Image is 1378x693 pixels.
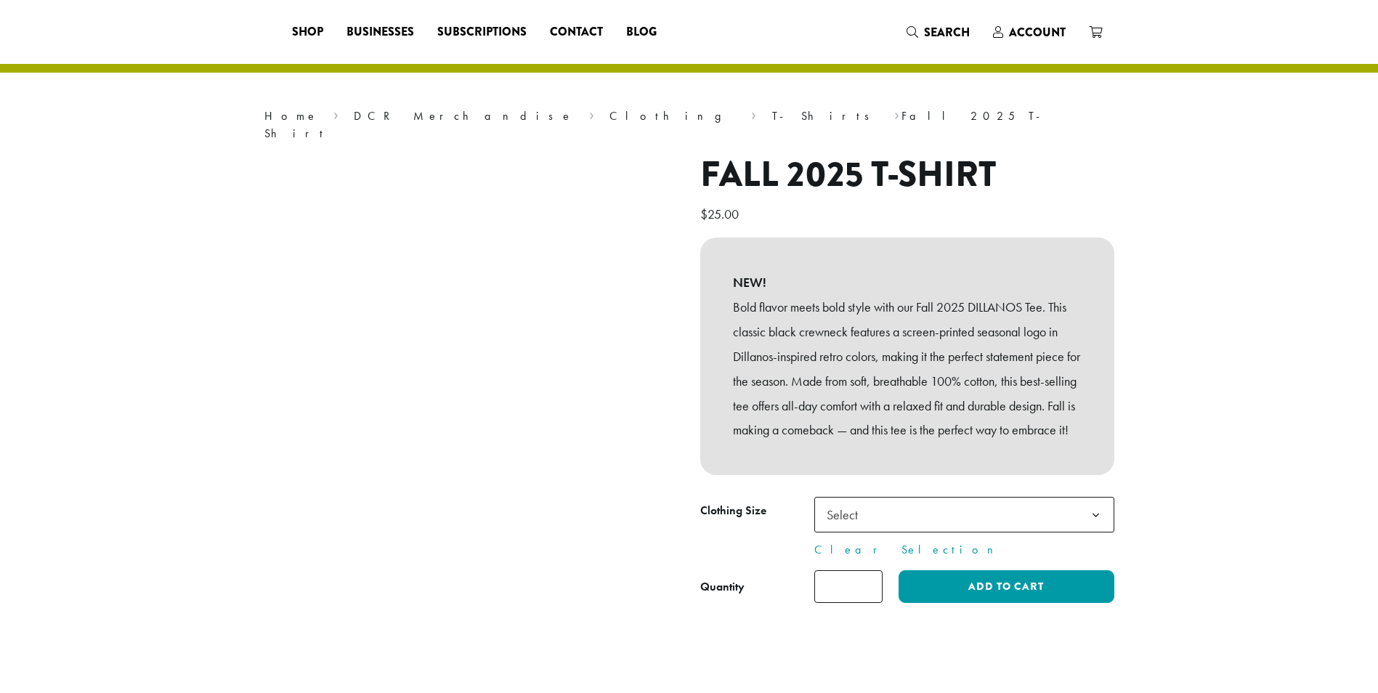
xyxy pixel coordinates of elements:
nav: Breadcrumb [264,108,1114,142]
a: Shop [280,20,335,44]
button: Add to cart [899,570,1114,603]
div: Quantity [700,578,745,596]
span: Search [924,24,970,41]
span: Shop [292,23,323,41]
a: Clothing [609,108,736,123]
a: T-Shirts [772,108,879,123]
span: › [589,102,594,125]
h1: Fall 2025 T-Shirt [700,154,1114,196]
span: Select [821,500,872,529]
a: Home [264,108,318,123]
a: Clear Selection [814,541,1114,559]
b: NEW! [733,270,1082,295]
span: Select [814,497,1114,532]
p: Bold flavor meets bold style with our Fall 2025 DILLANOS Tee. This classic black crewneck feature... [733,295,1082,442]
span: Contact [550,23,603,41]
span: Account [1009,24,1066,41]
span: Businesses [346,23,414,41]
a: Search [895,20,981,44]
span: › [894,102,899,125]
span: › [751,102,756,125]
label: Clothing Size [700,500,814,522]
span: $ [700,206,708,222]
a: DCR Merchandise [354,108,573,123]
span: › [333,102,339,125]
span: Blog [626,23,657,41]
input: Product quantity [814,570,883,603]
bdi: 25.00 [700,206,742,222]
span: Subscriptions [437,23,527,41]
